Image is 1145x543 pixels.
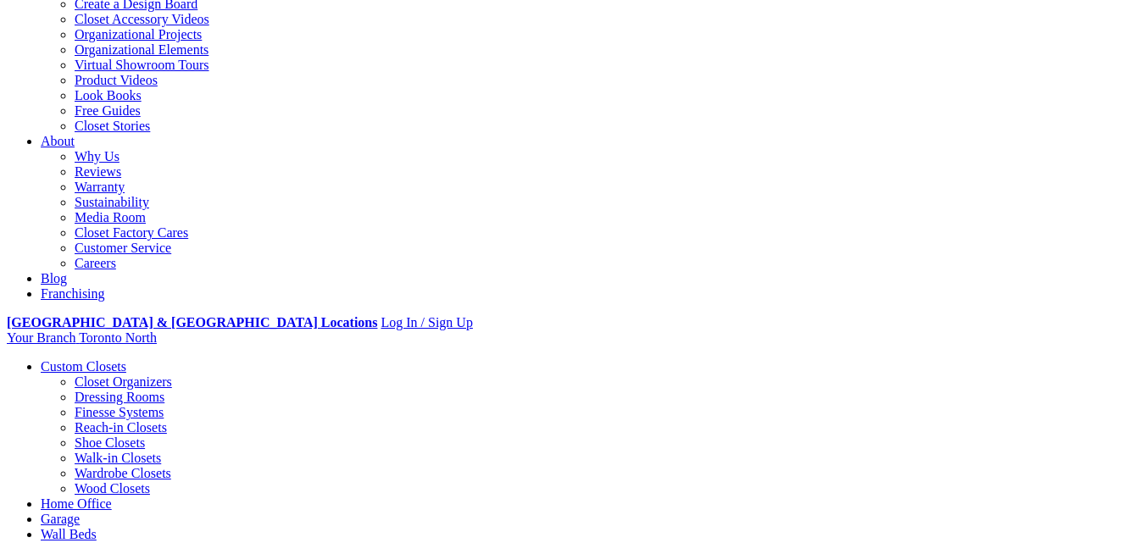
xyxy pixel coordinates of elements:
a: Customer Service [75,241,171,255]
a: Sustainability [75,195,149,209]
a: Home Office [41,496,112,511]
a: Log In / Sign Up [381,315,472,330]
a: Shoe Closets [75,435,145,450]
a: Blog [41,271,67,285]
a: Closet Organizers [75,374,172,389]
span: Your Branch [7,330,75,345]
a: Closet Stories [75,119,150,133]
a: Look Books [75,88,142,103]
a: Wardrobe Closets [75,466,171,480]
a: Virtual Showroom Tours [75,58,209,72]
a: Garage [41,512,80,526]
a: Product Videos [75,73,158,87]
a: Reviews [75,164,121,179]
a: Wall Beds [41,527,97,541]
a: Careers [75,256,116,270]
a: Walk-in Closets [75,451,161,465]
span: Toronto North [79,330,157,345]
a: Free Guides [75,103,141,118]
a: Dressing Rooms [75,390,164,404]
a: Reach-in Closets [75,420,167,435]
a: [GEOGRAPHIC_DATA] & [GEOGRAPHIC_DATA] Locations [7,315,377,330]
a: Closet Accessory Videos [75,12,209,26]
a: Custom Closets [41,359,126,374]
a: Your Branch Toronto North [7,330,157,345]
a: Organizational Projects [75,27,202,42]
a: Wood Closets [75,481,150,496]
a: Why Us [75,149,120,163]
a: Media Room [75,210,146,224]
a: Warranty [75,180,125,194]
a: Organizational Elements [75,42,208,57]
a: About [41,134,75,148]
a: Closet Factory Cares [75,225,188,240]
a: Franchising [41,286,105,301]
a: Finesse Systems [75,405,164,419]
